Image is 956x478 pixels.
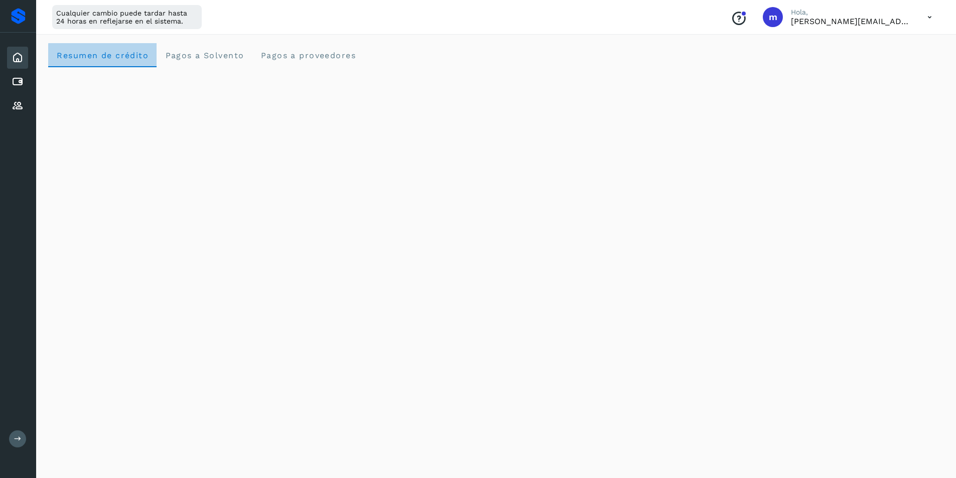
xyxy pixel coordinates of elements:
[791,17,911,26] p: martha@metaleslozano.com.mx
[260,51,356,60] span: Pagos a proveedores
[791,8,911,17] p: Hola,
[7,71,28,93] div: Cuentas por pagar
[56,51,149,60] span: Resumen de crédito
[165,51,244,60] span: Pagos a Solvento
[7,47,28,69] div: Inicio
[52,5,202,29] div: Cualquier cambio puede tardar hasta 24 horas en reflejarse en el sistema.
[7,95,28,117] div: Proveedores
